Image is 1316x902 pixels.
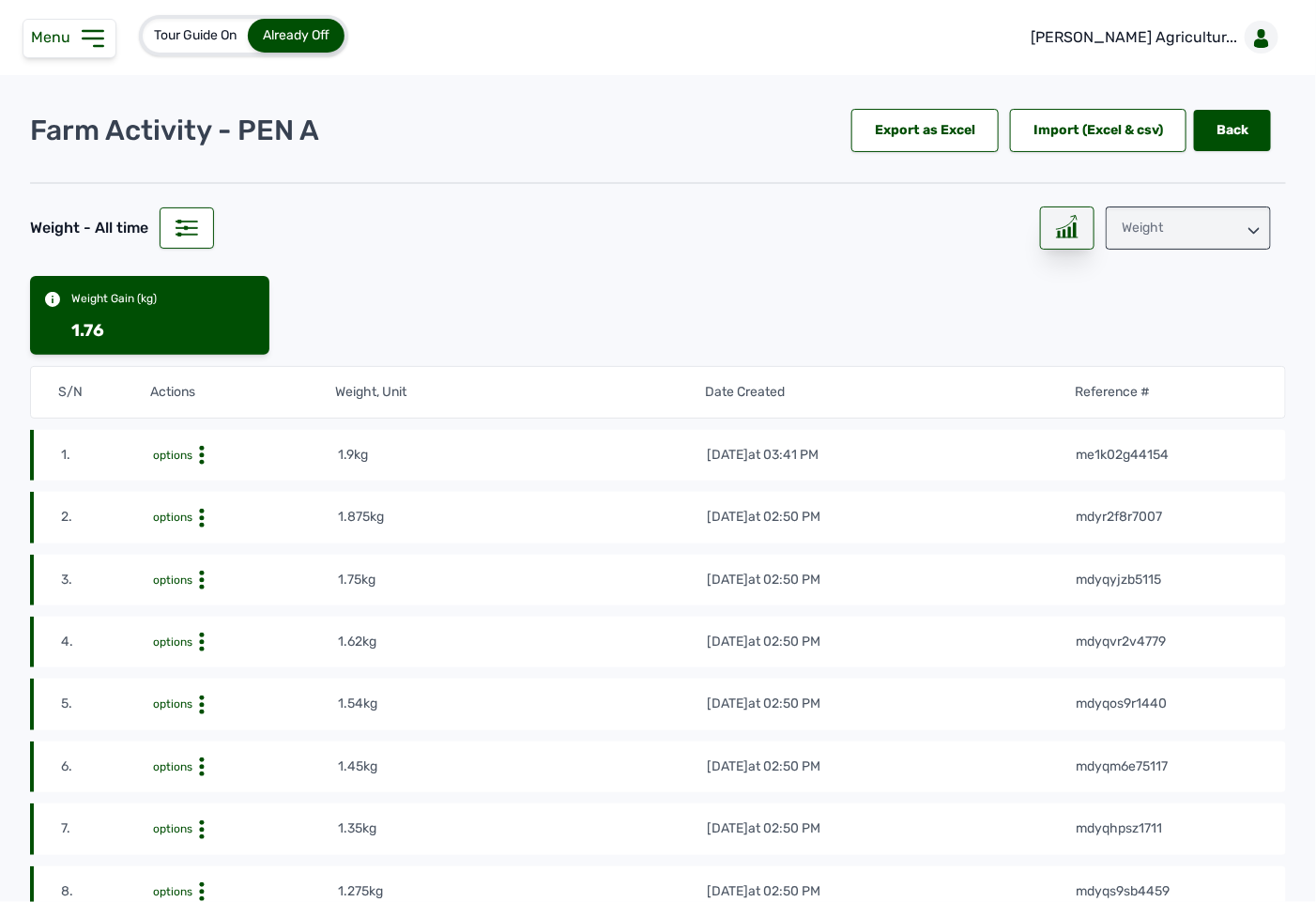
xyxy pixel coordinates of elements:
[1016,11,1286,64] a: [PERSON_NAME] Agricultur...
[707,633,820,651] div: [DATE]
[707,882,820,901] div: [DATE]
[337,445,706,466] td: 1.9kg
[149,382,334,403] th: Actions
[60,757,152,777] td: 6.
[1075,881,1260,902] td: mdyqs9sb4459
[60,818,152,839] td: 7.
[1075,632,1260,652] td: mdyqvr2v4779
[153,511,192,524] span: options
[748,758,820,774] span: at 02:50 PM
[153,885,192,898] span: options
[71,291,157,306] div: Weight Gain (kg)
[707,757,820,776] div: [DATE]
[153,760,192,773] span: options
[337,757,706,777] td: 1.45kg
[334,382,704,403] th: Weight, Unit
[707,819,820,838] div: [DATE]
[748,883,820,899] span: at 02:50 PM
[71,317,104,344] div: 1.76
[748,509,820,525] span: at 02:50 PM
[57,382,149,403] th: S/N
[337,507,706,527] td: 1.875kg
[153,697,192,711] span: options
[748,696,820,711] span: at 02:50 PM
[707,446,819,465] div: [DATE]
[1075,445,1260,466] td: me1k02g44154
[60,881,152,902] td: 8.
[748,447,819,463] span: at 03:41 PM
[337,632,706,652] td: 1.62kg
[707,571,820,589] div: [DATE]
[153,449,192,462] span: options
[263,27,329,43] span: Already Off
[1106,206,1271,250] div: Weight
[707,695,820,713] div: [DATE]
[1075,507,1260,527] td: mdyr2f8r7007
[1075,818,1260,839] td: mdyqhpsz1711
[707,508,820,527] div: [DATE]
[1194,110,1271,151] a: Back
[337,694,706,714] td: 1.54kg
[851,109,999,152] div: Export as Excel
[1010,109,1186,152] div: Import (Excel & csv)
[1031,26,1237,49] p: [PERSON_NAME] Agricultur...
[60,445,152,466] td: 1.
[31,28,78,46] span: Menu
[748,820,820,836] span: at 02:50 PM
[1074,382,1259,403] th: Reference #
[60,570,152,590] td: 3.
[60,694,152,714] td: 5.
[30,217,148,239] div: Weight - All time
[60,632,152,652] td: 4.
[748,634,820,650] span: at 02:50 PM
[1075,757,1260,777] td: mdyqm6e75117
[704,382,1074,403] th: Date Created
[30,114,319,147] p: Farm Activity - PEN A
[337,818,706,839] td: 1.35kg
[337,881,706,902] td: 1.275kg
[60,507,152,527] td: 2.
[1075,694,1260,714] td: mdyqos9r1440
[154,27,237,43] span: Tour Guide On
[153,635,192,649] span: options
[153,822,192,835] span: options
[153,573,192,587] span: options
[748,572,820,588] span: at 02:50 PM
[337,570,706,590] td: 1.75kg
[1075,570,1260,590] td: mdyqyjzb5115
